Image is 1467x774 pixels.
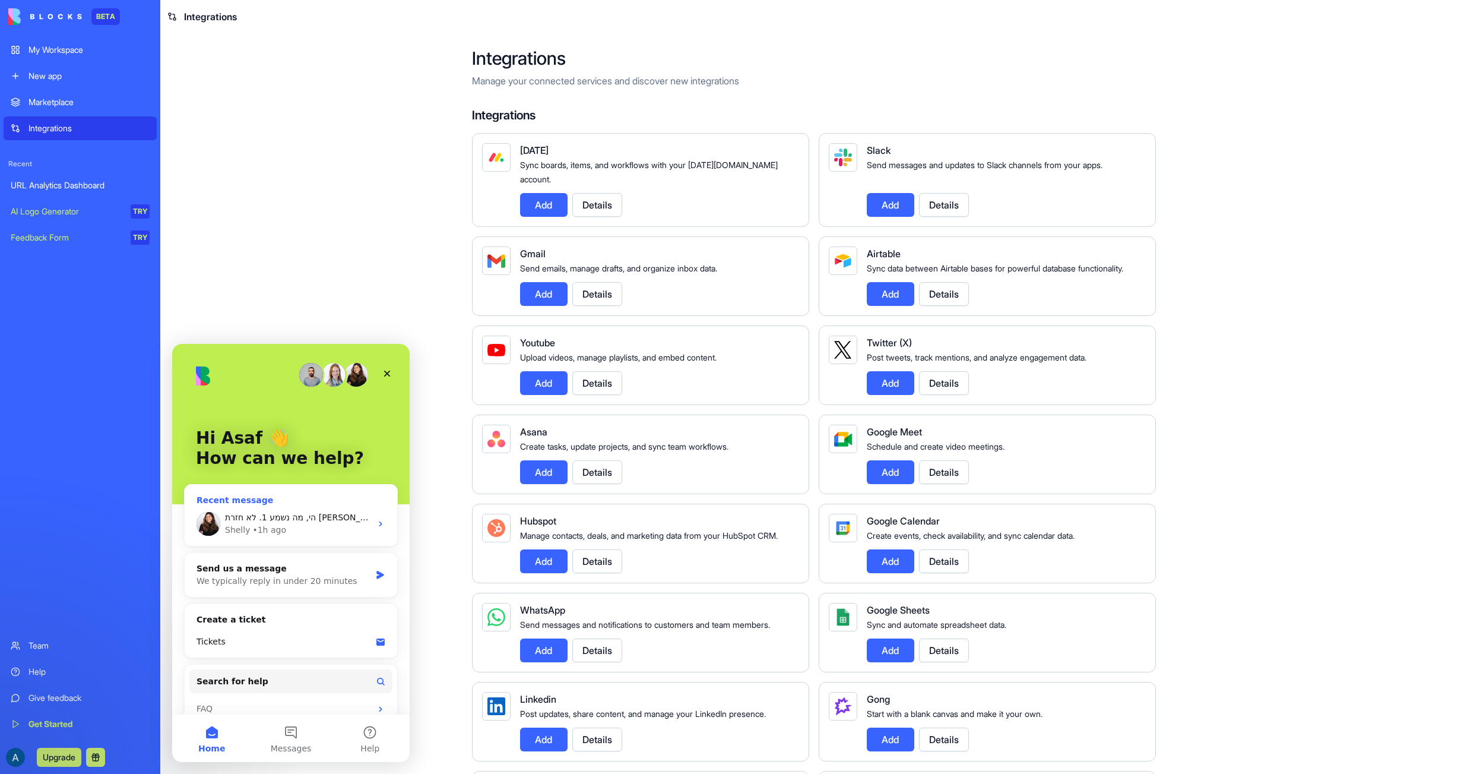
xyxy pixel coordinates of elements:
[919,549,969,573] button: Details
[520,639,568,662] button: Add
[919,282,969,306] button: Details
[28,692,150,704] div: Give feedback
[867,144,891,156] span: Slack
[867,352,1086,362] span: Post tweets, track mentions, and analyze engagement data.
[472,74,1156,88] p: Manage your connected services and discover new integrations
[53,169,552,178] span: הי, מה נשמע 1. לא חזרת [PERSON_NAME] בנוגע לתמחור לעמותה (עדות 710) 2. אמרת שיש לינק אפילייט, איפ...
[520,248,546,260] span: Gmail
[91,8,120,25] div: BETA
[520,426,547,438] span: Asana
[520,515,556,527] span: Hubspot
[572,639,622,662] button: Details
[520,144,549,156] span: [DATE]
[867,693,890,705] span: Gong
[520,604,565,616] span: WhatsApp
[867,248,901,260] span: Airtable
[867,460,914,484] button: Add
[867,263,1123,273] span: Sync data between Airtable bases for powerful database functionality.
[131,204,150,219] div: TRY
[28,70,150,82] div: New app
[867,639,914,662] button: Add
[472,48,1156,69] h2: Integrations
[572,549,622,573] button: Details
[53,180,78,192] div: Shelly
[867,371,914,395] button: Add
[4,686,157,710] a: Give feedback
[131,230,150,245] div: TRY
[26,400,53,409] span: Home
[919,639,969,662] button: Details
[572,728,622,751] button: Details
[4,38,157,62] a: My Workspace
[37,748,81,767] button: Upgrade
[4,660,157,684] a: Help
[867,515,940,527] span: Google Calendar
[867,620,1006,630] span: Sync and automate spreadsheet data.
[572,460,622,484] button: Details
[4,200,157,223] a: AI Logo GeneratorTRY
[867,337,912,349] span: Twitter (X)
[12,208,226,254] div: Send us a messageWe typically reply in under 20 minutes
[6,748,25,767] img: ACg8ocLLsd-mHQ3j3AkSHCqc7HSAYEotNVKJcEG1tLjGetfdC0TpUw=s96-c
[520,282,568,306] button: Add
[520,193,568,217] button: Add
[28,122,150,134] div: Integrations
[472,107,1156,124] h4: Integrations
[520,530,778,541] span: Manage contacts, deals, and marketing data from your HubSpot CRM.
[867,441,1005,451] span: Schedule and create video meetings.
[919,728,969,751] button: Details
[520,263,717,273] span: Send emails, manage drafts, and organize inbox data.
[867,604,930,616] span: Google Sheets
[520,728,568,751] button: Add
[867,549,914,573] button: Add
[572,371,622,395] button: Details
[867,728,914,751] button: Add
[919,193,969,217] button: Details
[24,292,199,304] div: Tickets
[172,344,410,762] iframe: Intercom live chat
[4,634,157,658] a: Team
[919,371,969,395] button: Details
[204,19,226,40] div: Close
[867,193,914,217] button: Add
[8,8,120,25] a: BETA
[11,179,150,191] div: URL Analytics Dashboard
[4,116,157,140] a: Integrations
[17,287,220,309] div: Tickets
[8,8,82,25] img: logo
[80,180,114,192] div: • 1h ago
[572,193,622,217] button: Details
[520,620,770,630] span: Send messages and notifications to customers and team members.
[867,426,922,438] span: Google Meet
[520,441,728,451] span: Create tasks, update projects, and sync team workflows.
[4,226,157,249] a: Feedback FormTRY
[79,371,158,418] button: Messages
[28,718,150,730] div: Get Started
[184,10,237,24] span: Integrations
[99,400,140,409] span: Messages
[37,751,81,763] a: Upgrade
[4,90,157,114] a: Marketplace
[28,666,150,678] div: Help
[24,219,198,231] div: Send us a message
[4,159,157,169] span: Recent
[520,160,778,184] span: Sync boards, items, and workflows with your [DATE][DOMAIN_NAME] account.
[4,173,157,197] a: URL Analytics Dashboard
[17,326,220,349] button: Search for help
[24,359,199,371] div: FAQ
[520,693,556,705] span: Linkedin
[11,206,122,217] div: AI Logo Generator
[520,352,717,362] span: Upload videos, manage playlists, and embed content.
[24,231,198,244] div: We typically reply in under 20 minutes
[4,712,157,736] a: Get Started
[17,354,220,376] div: FAQ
